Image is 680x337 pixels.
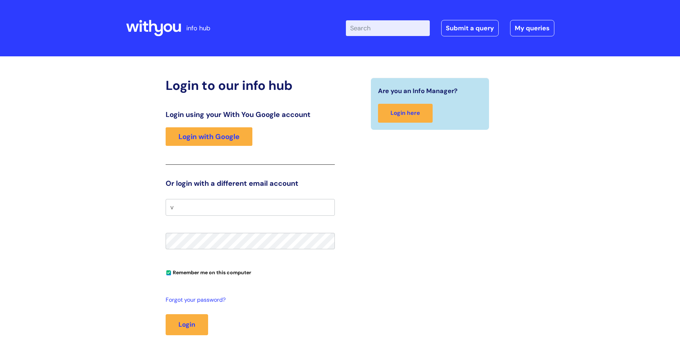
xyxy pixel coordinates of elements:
a: Login with Google [166,127,252,146]
button: Login [166,314,208,335]
span: Are you an Info Manager? [378,85,458,97]
h3: Or login with a different email account [166,179,335,188]
a: Login here [378,104,433,123]
a: Submit a query [441,20,499,36]
input: Search [346,20,430,36]
a: My queries [510,20,554,36]
input: Your e-mail address [166,199,335,215]
label: Remember me on this computer [166,268,251,276]
a: Forgot your password? [166,295,331,305]
div: You can uncheck this option if you're logging in from a shared device [166,266,335,278]
p: info hub [186,22,210,34]
h3: Login using your With You Google account [166,110,335,119]
input: Remember me on this computer [166,271,171,275]
h2: Login to our info hub [166,78,335,93]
